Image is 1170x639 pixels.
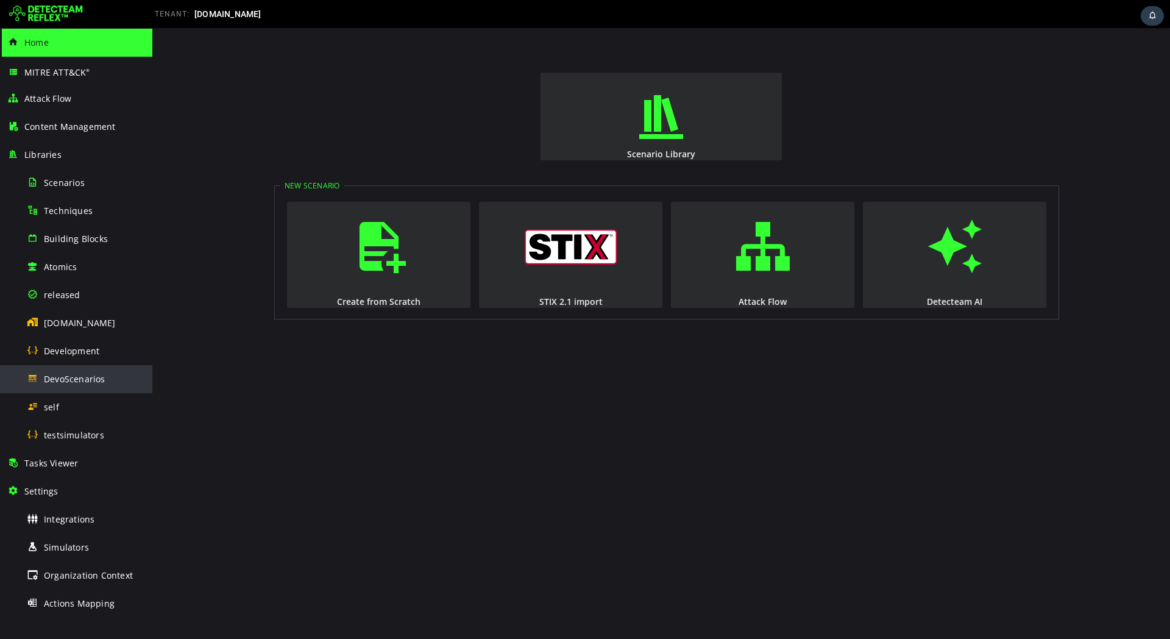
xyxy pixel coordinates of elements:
span: Integrations [44,513,94,525]
span: Home [24,37,49,48]
span: MITRE ATT&CK [24,66,90,78]
span: Attack Flow [24,93,71,104]
span: DevoScenarios [44,373,105,385]
span: [DOMAIN_NAME] [194,9,261,19]
span: Tasks Viewer [24,457,78,469]
img: Detecteam logo [9,4,83,24]
legend: New Scenario [127,152,192,163]
span: testsimulators [44,429,104,441]
span: Settings [24,485,58,497]
span: Development [44,345,99,357]
button: Scenario Library [388,45,629,132]
span: Actions Mapping [44,598,115,609]
span: released [44,289,80,301]
button: Create from Scratch [135,174,318,280]
div: Scenario Library [387,120,631,132]
span: Content Management [24,121,116,132]
div: Attack Flow [517,268,703,279]
span: Simulators [44,541,89,553]
span: Scenarios [44,177,85,188]
div: Detecteam AI [709,268,895,279]
button: STIX 2.1 import [327,174,510,280]
span: [DOMAIN_NAME] [44,317,116,329]
span: Building Blocks [44,233,108,245]
button: Detecteam AI [711,174,894,280]
sup: ® [86,68,90,73]
span: TENANT: [155,10,190,18]
div: Task Notifications [1141,6,1164,26]
span: self [44,401,59,413]
span: Atomics [44,261,77,273]
img: logo_stix.svg [372,201,465,237]
span: Organization Context [44,569,133,581]
div: STIX 2.1 import [325,268,511,279]
div: Create from Scratch [133,268,319,279]
span: Techniques [44,205,93,216]
span: Libraries [24,149,62,160]
button: Attack Flow [519,174,702,280]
